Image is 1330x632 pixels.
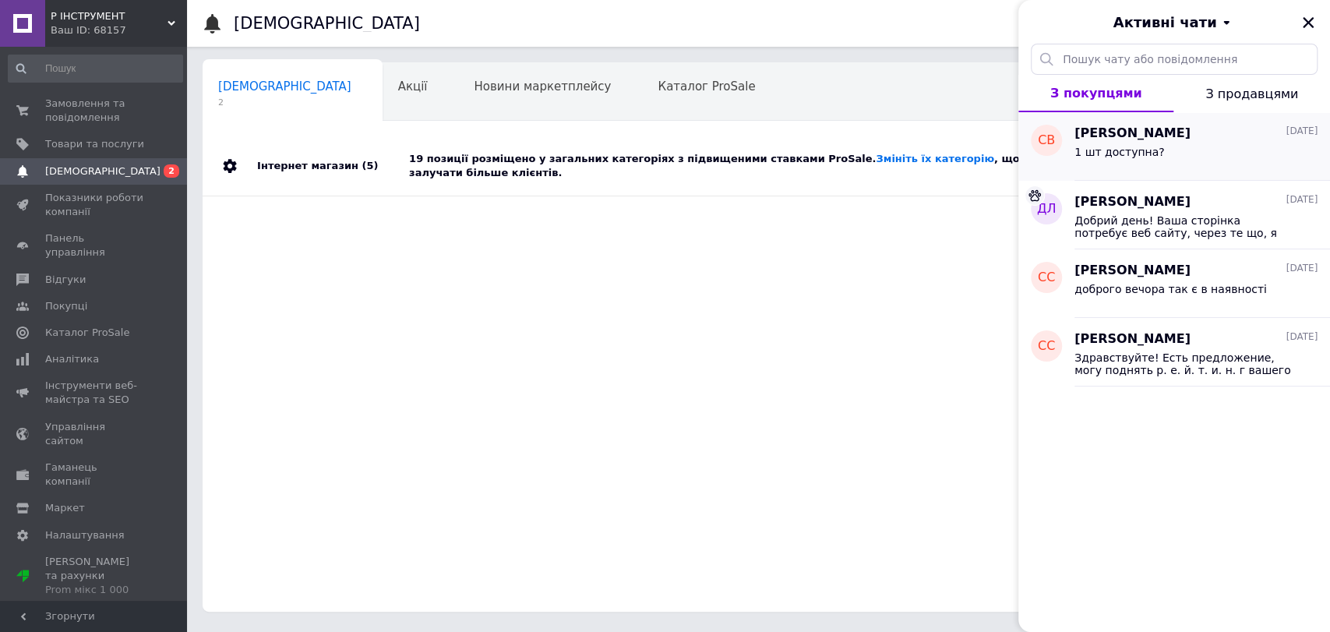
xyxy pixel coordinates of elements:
span: Маркет [45,501,85,515]
span: Товари та послуги [45,137,144,151]
span: [PERSON_NAME] [1074,330,1191,348]
span: [DEMOGRAPHIC_DATA] [45,164,161,178]
span: [PERSON_NAME] [1074,262,1191,280]
button: Активні чати [1062,12,1286,33]
input: Пошук [8,55,183,83]
span: З покупцями [1050,86,1142,101]
span: Налаштування [45,528,125,542]
span: СС [1038,269,1055,287]
span: [DEMOGRAPHIC_DATA] [218,79,351,94]
span: Активні чати [1113,12,1216,33]
div: Ваш ID: 68157 [51,23,187,37]
button: Закрити [1299,13,1318,32]
span: [DATE] [1286,193,1318,207]
span: Покупці [45,299,87,313]
span: 2 [218,97,351,108]
button: СС[PERSON_NAME][DATE]Здравствуйте! Есть предложение, могу поднять р. е. й. т. и. н. г вашего мага... [1018,318,1330,387]
span: Показники роботи компанії [45,191,144,219]
div: 19 позиції розміщено у загальних категоріях з підвищеними ставками ProSale. , щоб платити менше т... [409,152,1143,180]
span: 2 [164,164,179,178]
button: СВ[PERSON_NAME][DATE]1 шт доступна? [1018,112,1330,181]
h1: [DEMOGRAPHIC_DATA] [234,14,420,33]
span: СВ [1038,132,1055,150]
span: Добрий день! Ваша сторінка потребує веб сайту, через те що, я бачу у вас по продажу дуже гарно йд... [1074,214,1296,239]
span: Інструменти веб-майстра та SEO [45,379,144,407]
span: Відгуки [45,273,86,287]
span: доброго вечора так є в наявності [1074,283,1267,295]
span: [DATE] [1286,262,1318,275]
span: Акції [398,79,428,94]
button: З продавцями [1173,75,1330,112]
span: 1 шт доступна? [1074,146,1164,158]
span: Панель управління [45,231,144,260]
span: [PERSON_NAME] [1074,125,1191,143]
span: Замовлення та повідомлення [45,97,144,125]
span: Здравствуйте! Есть предложение, могу поднять р. е. й. т. и. н. г вашего магазина хорошими о. т. з... [1074,351,1296,376]
span: [PERSON_NAME] [1074,193,1191,211]
span: Гаманець компанії [45,461,144,489]
span: (5) [362,160,378,171]
span: Новини маркетплейсу [474,79,611,94]
button: З покупцями [1018,75,1173,112]
span: Каталог ProSale [658,79,755,94]
span: СС [1038,337,1055,355]
a: Змініть їх категорію [876,153,993,164]
span: [PERSON_NAME] та рахунки [45,555,144,598]
span: Управління сайтом [45,420,144,448]
span: Аналітика [45,352,99,366]
span: [DATE] [1286,125,1318,138]
span: З продавцями [1205,87,1298,101]
button: ДЛ[PERSON_NAME][DATE]Добрий день! Ваша сторінка потребує веб сайту, через те що, я бачу у вас по ... [1018,181,1330,249]
span: Каталог ProSale [45,326,129,340]
input: Пошук чату або повідомлення [1031,44,1318,75]
span: [DATE] [1286,330,1318,344]
div: Інтернет магазин [257,136,409,196]
button: СС[PERSON_NAME][DATE]доброго вечора так є в наявності [1018,249,1330,318]
div: Prom мікс 1 000 [45,583,144,597]
span: Р ІНСТРУМЕНТ [51,9,168,23]
span: ДЛ [1037,200,1057,218]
